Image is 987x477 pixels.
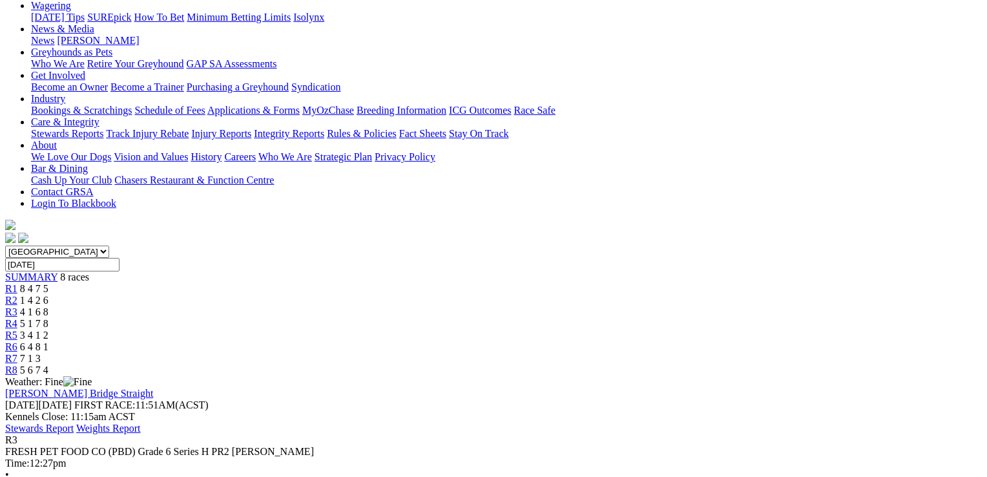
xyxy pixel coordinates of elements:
a: Stewards Report [5,423,74,434]
div: Get Involved [31,81,972,93]
span: 7 1 3 [20,353,41,364]
span: 3 4 1 2 [20,330,48,341]
a: Cash Up Your Club [31,175,112,185]
span: [DATE] [5,399,72,410]
a: Stay On Track [449,128,508,139]
span: [DATE] [5,399,39,410]
span: 5 6 7 4 [20,365,48,376]
a: Bar & Dining [31,163,88,174]
span: 6 4 8 1 [20,341,48,352]
div: Greyhounds as Pets [31,58,972,70]
img: facebook.svg [5,233,16,243]
a: Who We Are [31,58,85,69]
a: Contact GRSA [31,186,93,197]
a: ICG Outcomes [449,105,511,116]
div: Care & Integrity [31,128,972,140]
a: Integrity Reports [254,128,324,139]
a: Retire Your Greyhound [87,58,184,69]
span: Time: [5,458,30,469]
a: Track Injury Rebate [106,128,189,139]
a: Strategic Plan [315,151,372,162]
a: Syndication [291,81,340,92]
img: twitter.svg [18,233,28,243]
div: Industry [31,105,972,116]
a: Breeding Information [357,105,446,116]
a: How To Bet [134,12,185,23]
a: R2 [5,295,17,306]
a: [DATE] Tips [31,12,85,23]
span: 5 1 7 8 [20,318,48,329]
div: Kennels Close: 11:15am ACST [5,411,972,423]
a: Privacy Policy [375,151,435,162]
a: Race Safe [514,105,555,116]
a: Weights Report [76,423,141,434]
span: 11:51AM(ACST) [74,399,209,410]
a: [PERSON_NAME] Bridge Straight [5,388,153,399]
img: logo-grsa-white.png [5,220,16,230]
div: About [31,151,972,163]
span: FIRST RACE: [74,399,135,410]
a: R1 [5,283,17,294]
a: Chasers Restaurant & Function Centre [114,175,274,185]
a: Fact Sheets [399,128,446,139]
a: GAP SA Assessments [187,58,277,69]
a: R3 [5,306,17,317]
div: FRESH PET FOOD CO (PBD) Grade 6 Series H PR2 [PERSON_NAME] [5,446,972,458]
span: R3 [5,434,17,445]
a: Greyhounds as Pets [31,47,112,58]
a: Minimum Betting Limits [187,12,291,23]
a: R8 [5,365,17,376]
a: About [31,140,57,151]
a: Industry [31,93,65,104]
a: Become an Owner [31,81,108,92]
span: Weather: Fine [5,376,92,387]
a: Stewards Reports [31,128,103,139]
a: Login To Blackbook [31,198,116,209]
a: Become a Trainer [110,81,184,92]
a: Who We Are [258,151,312,162]
span: 8 races [60,271,89,282]
span: 4 1 6 8 [20,306,48,317]
a: R6 [5,341,17,352]
a: Purchasing a Greyhound [187,81,289,92]
span: 1 4 2 6 [20,295,48,306]
a: [PERSON_NAME] [57,35,139,46]
a: Care & Integrity [31,116,99,127]
div: News & Media [31,35,972,47]
a: News [31,35,54,46]
a: Bookings & Scratchings [31,105,132,116]
span: 8 4 7 5 [20,283,48,294]
a: Injury Reports [191,128,251,139]
a: News & Media [31,23,94,34]
div: Bar & Dining [31,175,972,186]
a: R5 [5,330,17,341]
a: History [191,151,222,162]
a: Get Involved [31,70,85,81]
a: Careers [224,151,256,162]
a: R4 [5,318,17,329]
a: SUREpick [87,12,131,23]
a: Rules & Policies [327,128,397,139]
a: SUMMARY [5,271,57,282]
div: 12:27pm [5,458,972,469]
a: We Love Our Dogs [31,151,111,162]
div: Wagering [31,12,972,23]
a: Vision and Values [114,151,188,162]
img: Fine [63,376,92,388]
a: R7 [5,353,17,364]
a: Schedule of Fees [134,105,205,116]
a: Applications & Forms [207,105,300,116]
a: MyOzChase [302,105,354,116]
input: Select date [5,258,119,271]
a: Isolynx [293,12,324,23]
